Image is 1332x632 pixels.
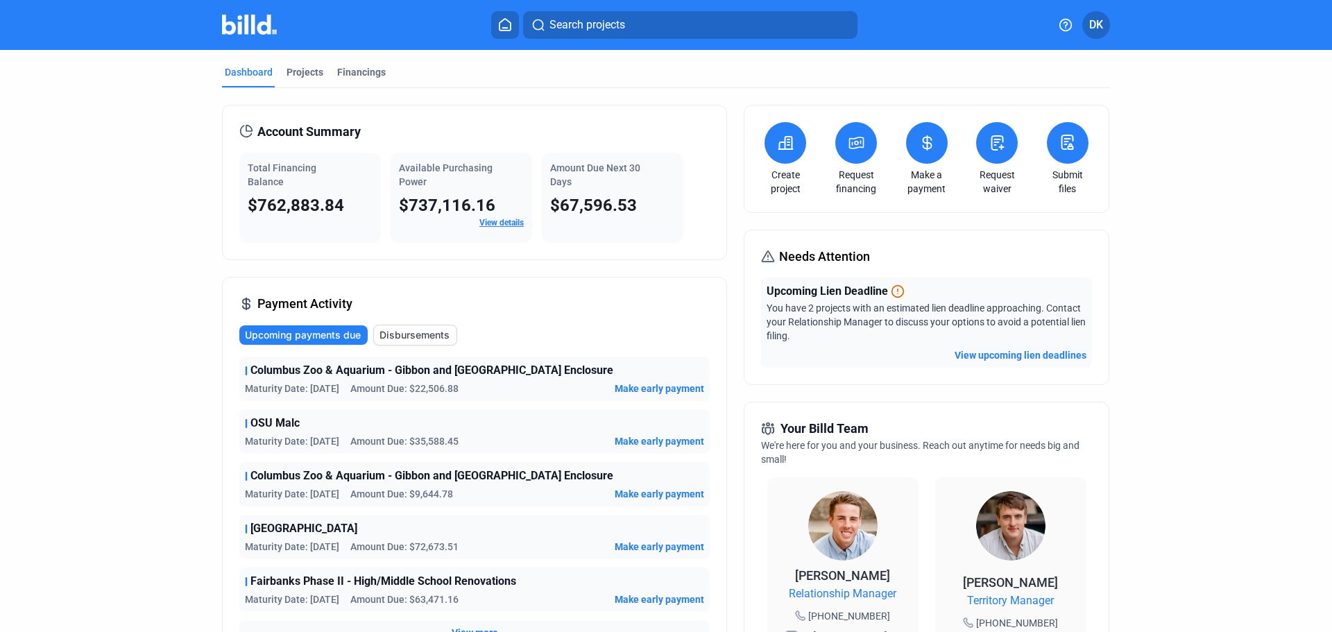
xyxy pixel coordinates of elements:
button: Make early payment [615,592,704,606]
button: Search projects [523,11,857,39]
span: Maturity Date: [DATE] [245,382,339,395]
button: Make early payment [615,540,704,554]
span: Amount Due Next 30 Days [550,162,640,187]
span: Upcoming payments due [245,328,361,342]
img: Territory Manager [976,491,1045,561]
button: DK [1082,11,1110,39]
span: Amount Due: $72,673.51 [350,540,459,554]
button: Disbursements [373,325,457,345]
span: OSU Malc [250,415,300,432]
a: View details [479,218,524,228]
span: Account Summary [257,122,361,142]
a: Request waiver [973,168,1021,196]
button: View upcoming lien deadlines [955,348,1086,362]
span: Amount Due: $9,644.78 [350,487,453,501]
button: Upcoming payments due [239,325,368,345]
span: Maturity Date: [DATE] [245,434,339,448]
div: Projects [287,65,323,79]
img: Relationship Manager [808,491,878,561]
span: Columbus Zoo & Aquarium - Gibbon and [GEOGRAPHIC_DATA] Enclosure [250,468,613,484]
span: Payment Activity [257,294,352,314]
span: Maturity Date: [DATE] [245,487,339,501]
span: Amount Due: $63,471.16 [350,592,459,606]
a: Submit files [1043,168,1092,196]
span: $762,883.84 [248,196,344,215]
span: [PERSON_NAME] [795,568,890,583]
a: Create project [761,168,810,196]
div: Financings [337,65,386,79]
span: We're here for you and your business. Reach out anytime for needs big and small! [761,440,1079,465]
span: Maturity Date: [DATE] [245,540,339,554]
div: Dashboard [225,65,273,79]
span: Territory Manager [967,592,1054,609]
span: Your Billd Team [780,419,869,438]
span: $737,116.16 [399,196,495,215]
img: Billd Company Logo [222,15,277,35]
span: Amount Due: $22,506.88 [350,382,459,395]
span: Total Financing Balance [248,162,316,187]
button: Make early payment [615,487,704,501]
span: Amount Due: $35,588.45 [350,434,459,448]
span: Disbursements [379,328,450,342]
span: Fairbanks Phase II - High/Middle School Renovations [250,573,516,590]
a: Make a payment [903,168,951,196]
span: Columbus Zoo & Aquarium - Gibbon and [GEOGRAPHIC_DATA] Enclosure [250,362,613,379]
span: DK [1089,17,1103,33]
button: Make early payment [615,382,704,395]
span: Relationship Manager [789,586,896,602]
span: Available Purchasing Power [399,162,493,187]
span: [PERSON_NAME] [963,575,1058,590]
span: Upcoming Lien Deadline [767,283,888,300]
span: [GEOGRAPHIC_DATA] [250,520,357,537]
span: [PHONE_NUMBER] [976,616,1058,630]
button: Make early payment [615,434,704,448]
span: Maturity Date: [DATE] [245,592,339,606]
a: Request financing [832,168,880,196]
span: You have 2 projects with an estimated lien deadline approaching. Contact your Relationship Manage... [767,302,1086,341]
span: Search projects [549,17,625,33]
span: Needs Attention [779,247,870,266]
span: [PHONE_NUMBER] [808,609,890,623]
span: $67,596.53 [550,196,637,215]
